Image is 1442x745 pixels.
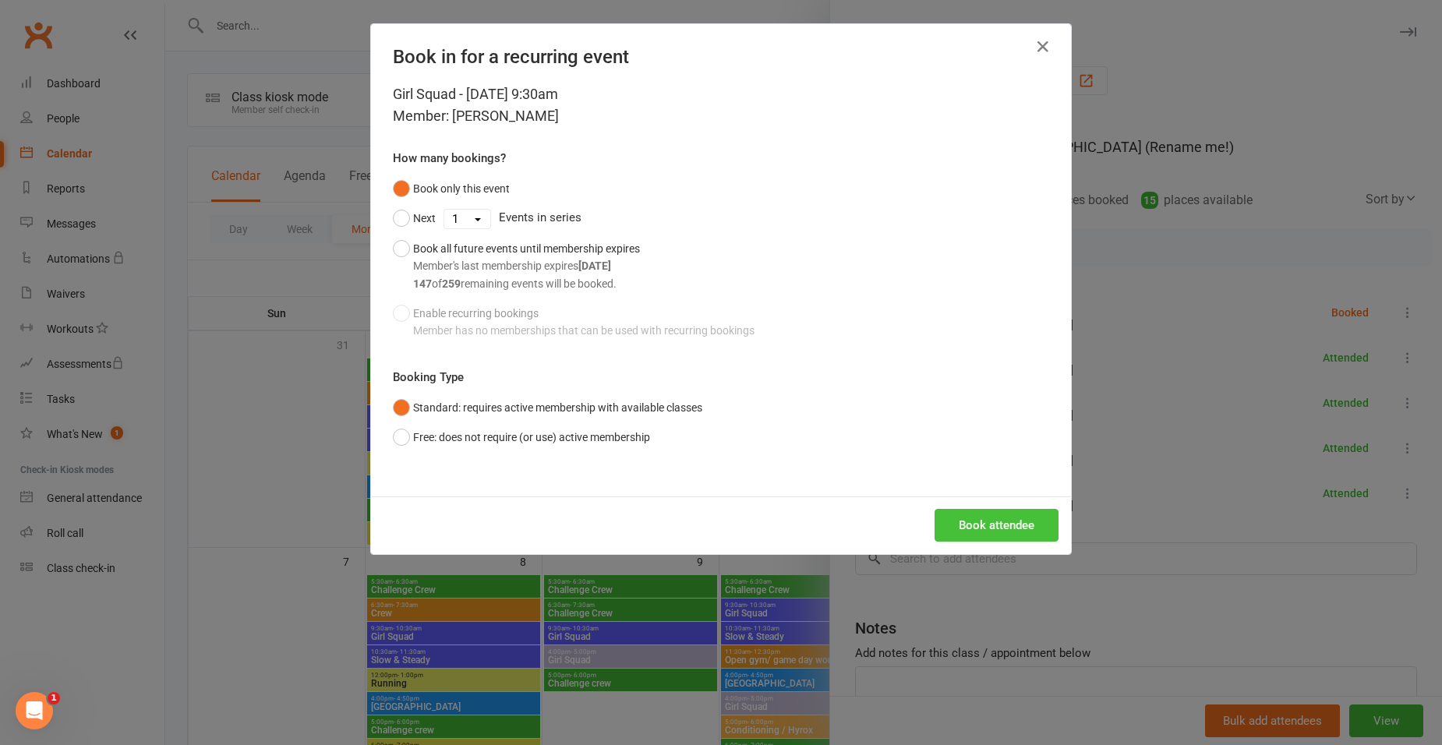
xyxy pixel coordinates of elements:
button: Close [1030,34,1055,59]
div: Girl Squad - [DATE] 9:30am Member: [PERSON_NAME] [393,83,1049,127]
button: Standard: requires active membership with available classes [393,393,702,422]
button: Book attendee [935,509,1059,542]
button: Book all future events until membership expiresMember's last membership expires[DATE]147of259rema... [393,234,640,298]
h4: Book in for a recurring event [393,46,1049,68]
iframe: Intercom live chat [16,692,53,729]
label: Booking Type [393,368,464,387]
div: Book all future events until membership expires [413,240,640,292]
button: Free: does not require (or use) active membership [393,422,650,452]
div: Member's last membership expires [413,257,640,274]
span: 1 [48,692,60,704]
label: How many bookings? [393,149,506,168]
button: Book only this event [393,174,510,203]
div: of remaining events will be booked. [413,275,640,292]
strong: 147 [413,277,432,290]
strong: 259 [442,277,461,290]
div: Events in series [393,203,1049,233]
strong: [DATE] [578,260,611,272]
button: Next [393,203,436,233]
